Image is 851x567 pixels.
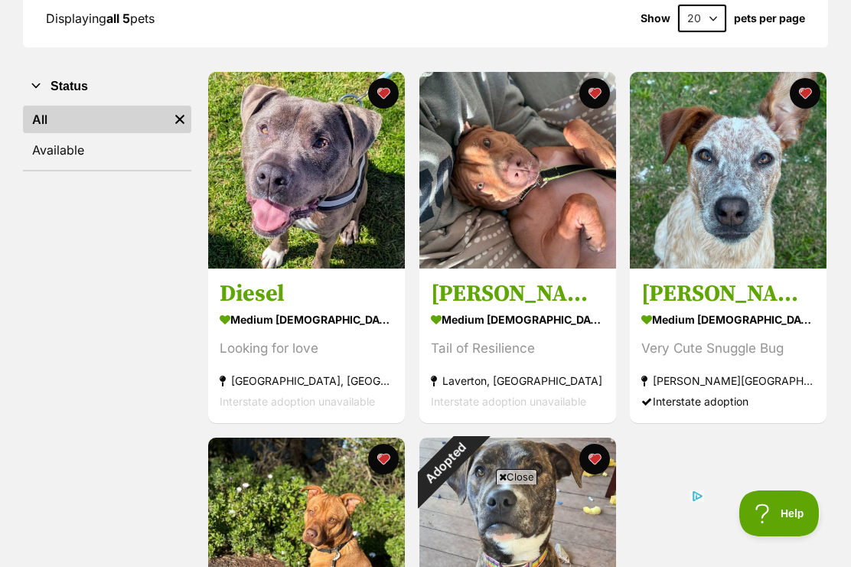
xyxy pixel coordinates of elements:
[368,78,399,109] button: favourite
[368,444,399,474] button: favourite
[431,395,586,408] span: Interstate adoption unavailable
[168,106,191,133] a: Remove filter
[734,12,805,24] label: pets per page
[431,370,605,391] div: Laverton, [GEOGRAPHIC_DATA]
[399,418,491,509] div: Adopted
[46,11,155,26] span: Displaying pets
[641,12,670,24] span: Show
[147,490,704,559] iframe: Advertisement
[23,106,168,133] a: All
[739,490,820,536] iframe: Help Scout Beacon - Open
[208,268,405,423] a: Diesel medium [DEMOGRAPHIC_DATA] Dog Looking for love [GEOGRAPHIC_DATA], [GEOGRAPHIC_DATA] Inters...
[630,72,827,269] img: Mason
[23,136,191,164] a: Available
[579,444,609,474] button: favourite
[431,308,605,331] div: medium [DEMOGRAPHIC_DATA] Dog
[431,279,605,308] h3: [PERSON_NAME]
[220,279,393,308] h3: Diesel
[23,103,191,170] div: Status
[641,338,815,359] div: Very Cute Snuggle Bug
[220,370,393,391] div: [GEOGRAPHIC_DATA], [GEOGRAPHIC_DATA]
[419,72,616,269] img: Marty
[220,308,393,331] div: medium [DEMOGRAPHIC_DATA] Dog
[579,78,609,109] button: favourite
[419,268,616,423] a: [PERSON_NAME] medium [DEMOGRAPHIC_DATA] Dog Tail of Resilience Laverton, [GEOGRAPHIC_DATA] Inters...
[641,370,815,391] div: [PERSON_NAME][GEOGRAPHIC_DATA]
[790,78,820,109] button: favourite
[106,11,130,26] strong: all 5
[641,391,815,412] div: Interstate adoption
[220,338,393,359] div: Looking for love
[208,72,405,269] img: Diesel
[630,268,827,423] a: [PERSON_NAME] medium [DEMOGRAPHIC_DATA] Dog Very Cute Snuggle Bug [PERSON_NAME][GEOGRAPHIC_DATA] ...
[23,77,191,96] button: Status
[431,338,605,359] div: Tail of Resilience
[641,308,815,331] div: medium [DEMOGRAPHIC_DATA] Dog
[220,395,375,408] span: Interstate adoption unavailable
[641,279,815,308] h3: [PERSON_NAME]
[496,469,537,484] span: Close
